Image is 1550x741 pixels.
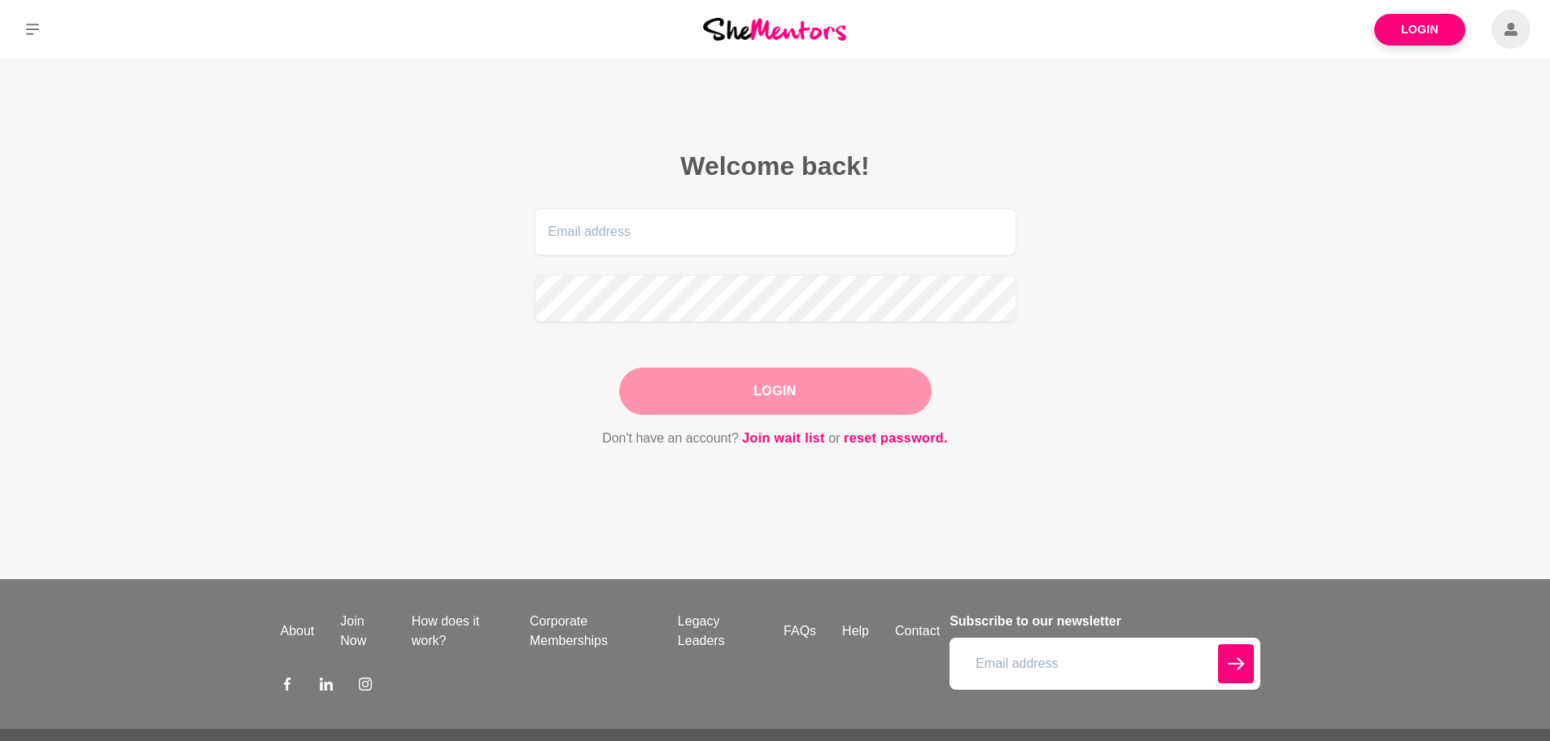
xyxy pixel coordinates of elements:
[882,621,953,641] a: Contact
[327,612,398,651] a: Join Now
[535,208,1016,255] input: Email address
[399,612,517,651] a: How does it work?
[1374,14,1465,46] a: Login
[665,612,771,651] a: Legacy Leaders
[281,677,294,696] a: Facebook
[703,18,846,40] img: She Mentors Logo
[742,428,825,449] a: Join wait list
[320,677,333,696] a: LinkedIn
[950,612,1260,631] h4: Subscribe to our newsletter
[535,428,1016,449] p: Don't have an account? or
[771,621,829,641] a: FAQs
[829,621,882,641] a: Help
[950,638,1260,690] input: Email address
[359,677,372,696] a: Instagram
[535,150,1016,182] h2: Welcome back!
[517,612,665,651] a: Corporate Memberships
[268,621,328,641] a: About
[844,428,948,449] a: reset password.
